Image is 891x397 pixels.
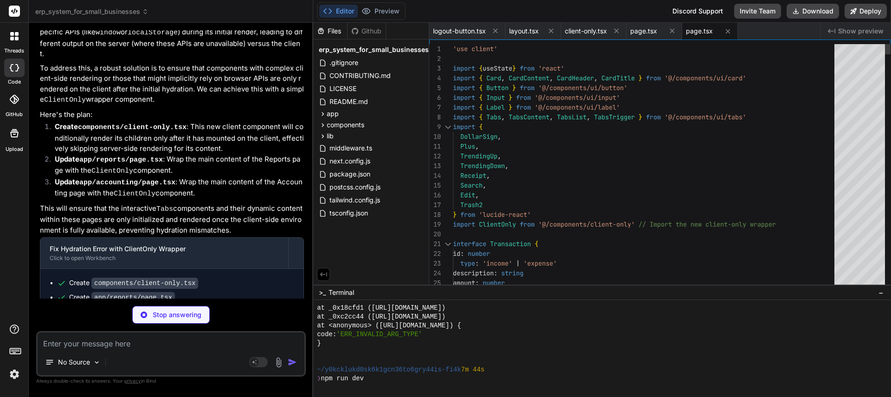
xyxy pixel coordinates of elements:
[317,339,321,348] span: }
[479,220,516,228] span: ClientOnly
[460,132,497,141] span: DollarSign
[486,171,490,180] span: ,
[501,269,523,277] span: string
[460,201,483,209] span: Trash2
[47,122,304,154] li: : This new client component will conditionally render its children only after it has mounted on t...
[429,54,441,64] div: 2
[601,74,635,82] span: CardTitle
[44,96,86,104] code: ClientOnly
[329,96,369,107] span: README.md
[479,84,483,92] span: {
[453,84,475,92] span: import
[475,279,479,287] span: :
[40,238,288,268] button: Fix Hydration Error with ClientOnly WrapperClick to open Workbench
[453,220,475,228] span: import
[429,220,441,229] div: 19
[557,74,594,82] span: CardHeader
[549,74,553,82] span: ,
[329,57,359,68] span: .gitignore
[453,103,475,111] span: import
[535,240,538,248] span: {
[505,162,509,170] span: ,
[565,26,607,36] span: client-only.tsx
[79,156,163,164] code: app/reports/page.tsx
[639,74,642,82] span: }
[460,181,483,189] span: Search
[878,288,884,297] span: −
[453,240,486,248] span: interface
[429,181,441,190] div: 15
[667,4,729,19] div: Discord Support
[429,161,441,171] div: 13
[429,210,441,220] div: 18
[686,26,713,36] span: page.tsx
[273,357,284,368] img: attachment
[327,109,339,118] span: app
[460,152,497,160] span: TrendingUp
[461,365,484,374] span: 7m 44s
[460,259,475,267] span: type
[479,74,483,82] span: {
[877,285,885,300] button: −
[91,292,175,303] code: app/reports/page.tsx
[128,29,178,37] code: localStorage
[490,240,531,248] span: Transaction
[288,358,297,367] img: icon
[319,45,429,54] span: erp_system_for_small_businesses
[646,74,661,82] span: from
[329,70,392,81] span: CONTRIBUTING.md
[8,78,21,86] label: code
[630,26,657,36] span: page.tsx
[838,26,884,36] span: Show preview
[429,142,441,151] div: 11
[69,293,175,302] div: Create
[329,288,354,297] span: Terminal
[4,47,24,55] label: threads
[442,122,454,132] div: Click to collapse the range.
[538,220,635,228] span: '@/components/client-only'
[509,113,549,121] span: TabsContent
[453,210,457,219] span: }
[429,239,441,249] div: 21
[460,210,475,219] span: from
[497,152,501,160] span: ,
[509,74,549,82] span: CardContent
[429,112,441,122] div: 8
[535,103,620,111] span: '@/components/ui/label'
[93,358,101,366] img: Pick Models
[327,131,334,141] span: lib
[538,84,627,92] span: '@/components/ui/button'
[460,249,464,258] span: :
[36,377,306,385] p: Always double-check its answers. Your in Bind
[453,74,475,82] span: import
[429,73,441,83] div: 4
[453,279,475,287] span: amount
[453,249,460,258] span: id
[329,156,371,167] span: next.config.js
[317,312,445,321] span: at _0xc2cc44 ([URL][DOMAIN_NAME])
[91,278,198,289] code: components/client-only.tsx
[460,162,505,170] span: TrendingDown
[47,177,304,200] li: : Wrap the main content of the Accounting page with the component.
[153,310,201,319] p: Stop answering
[321,374,364,383] span: npm run dev
[460,171,486,180] span: Receipt
[6,145,23,153] label: Upload
[486,84,509,92] span: Button
[460,191,475,199] span: Edit
[665,74,746,82] span: '@/components/ui/card'
[317,321,461,330] span: at <anonymous> ([URL][DOMAIN_NAME]) {
[114,190,155,198] code: ClientOnly
[516,93,531,102] span: from
[516,103,531,111] span: from
[317,374,321,383] span: ❯
[483,64,512,72] span: useState
[429,190,441,200] div: 16
[429,268,441,278] div: 24
[58,358,90,367] p: No Source
[479,210,531,219] span: 'lucide-react'
[40,203,304,236] p: This will ensure that the interactive components and their dynamic content within these pages are...
[453,269,494,277] span: description
[475,259,479,267] span: :
[845,4,887,19] button: Deploy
